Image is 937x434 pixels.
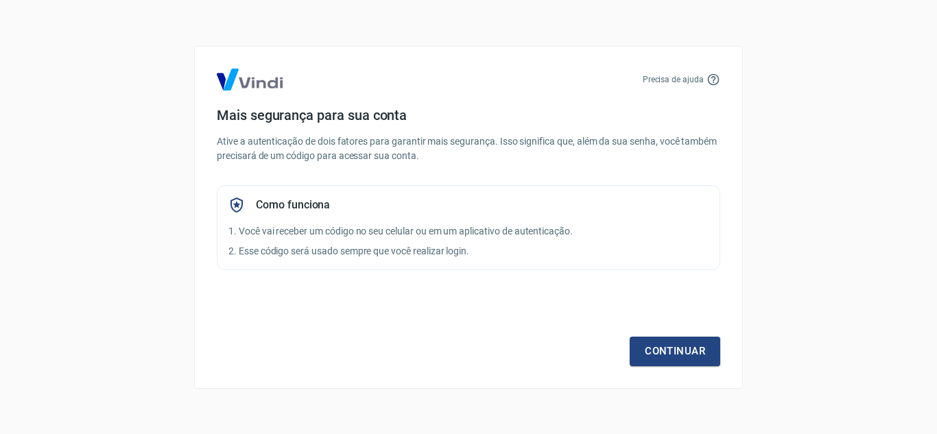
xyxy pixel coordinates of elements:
p: Ative a autenticação de dois fatores para garantir mais segurança. Isso significa que, além da su... [217,134,720,163]
h4: Mais segurança para sua conta [217,107,720,123]
p: Precisa de ajuda [643,73,704,86]
a: Continuar [630,337,720,365]
p: 2. Esse código será usado sempre que você realizar login. [228,244,709,258]
img: Logo Vind [217,69,283,91]
h5: Como funciona [256,198,330,212]
p: 1. Você vai receber um código no seu celular ou em um aplicativo de autenticação. [228,224,709,239]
